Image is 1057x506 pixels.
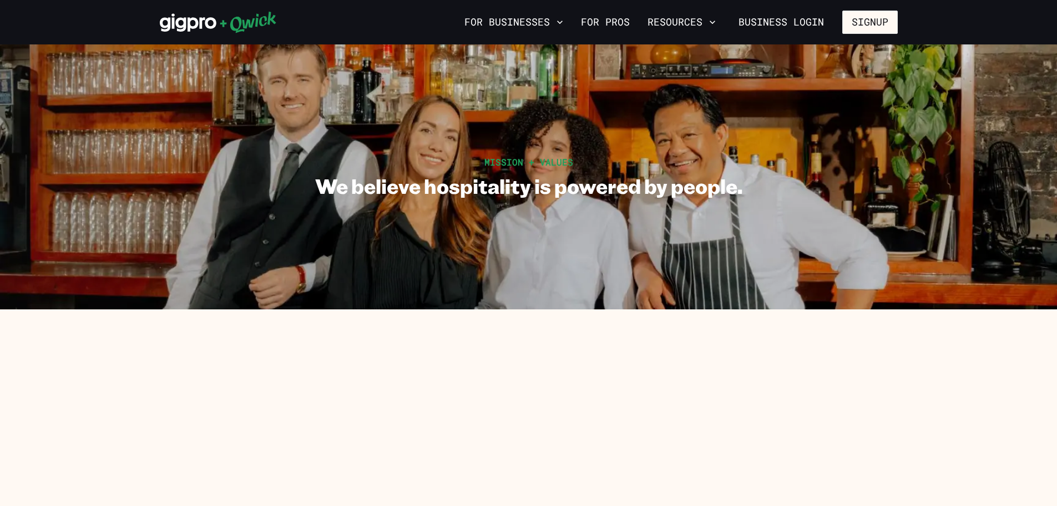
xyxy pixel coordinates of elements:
[576,13,634,32] a: For Pros
[460,13,568,32] button: For Businesses
[842,11,898,34] button: Signup
[729,11,833,34] a: Business Login
[315,173,742,198] h1: We believe hospitality is powered by people.
[643,13,720,32] button: Resources
[484,156,573,168] span: MISSION + VALUES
